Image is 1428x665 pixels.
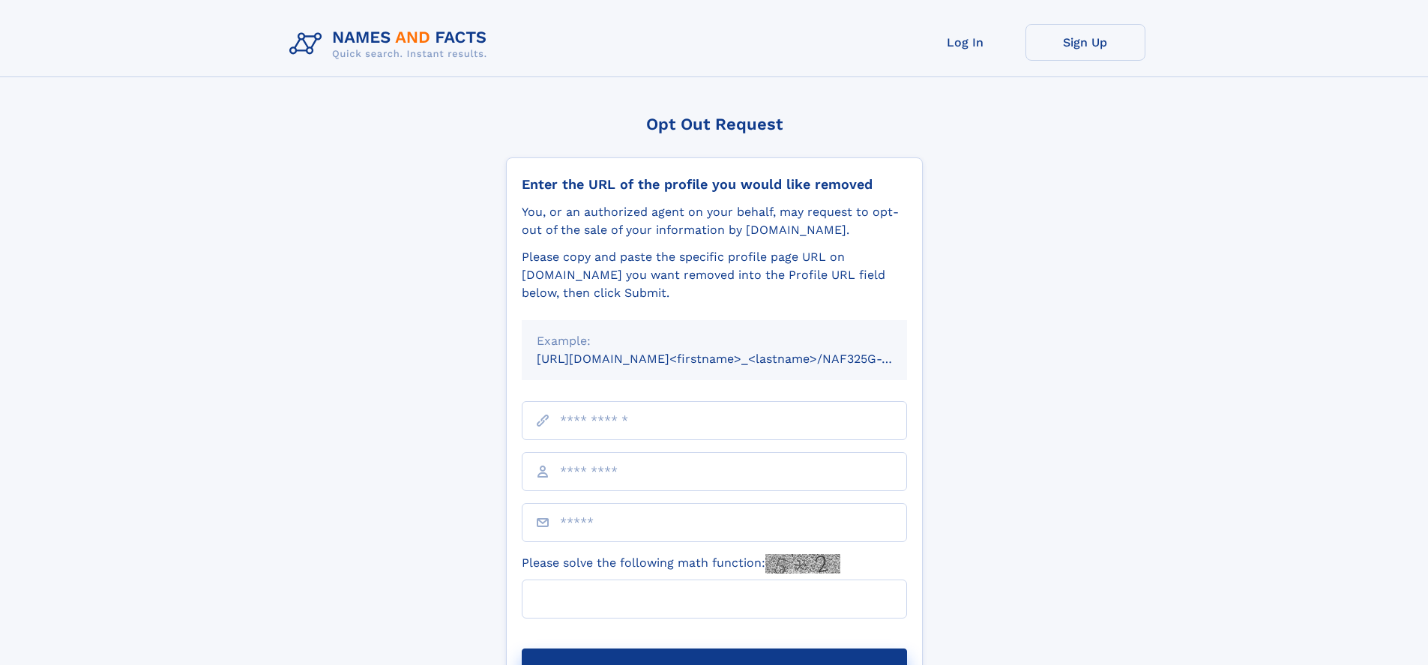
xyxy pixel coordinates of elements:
[537,352,936,366] small: [URL][DOMAIN_NAME]<firstname>_<lastname>/NAF325G-xxxxxxxx
[522,176,907,193] div: Enter the URL of the profile you would like removed
[283,24,499,64] img: Logo Names and Facts
[1025,24,1145,61] a: Sign Up
[537,332,892,350] div: Example:
[506,115,923,133] div: Opt Out Request
[522,554,840,574] label: Please solve the following math function:
[522,203,907,239] div: You, or an authorized agent on your behalf, may request to opt-out of the sale of your informatio...
[522,248,907,302] div: Please copy and paste the specific profile page URL on [DOMAIN_NAME] you want removed into the Pr...
[906,24,1025,61] a: Log In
